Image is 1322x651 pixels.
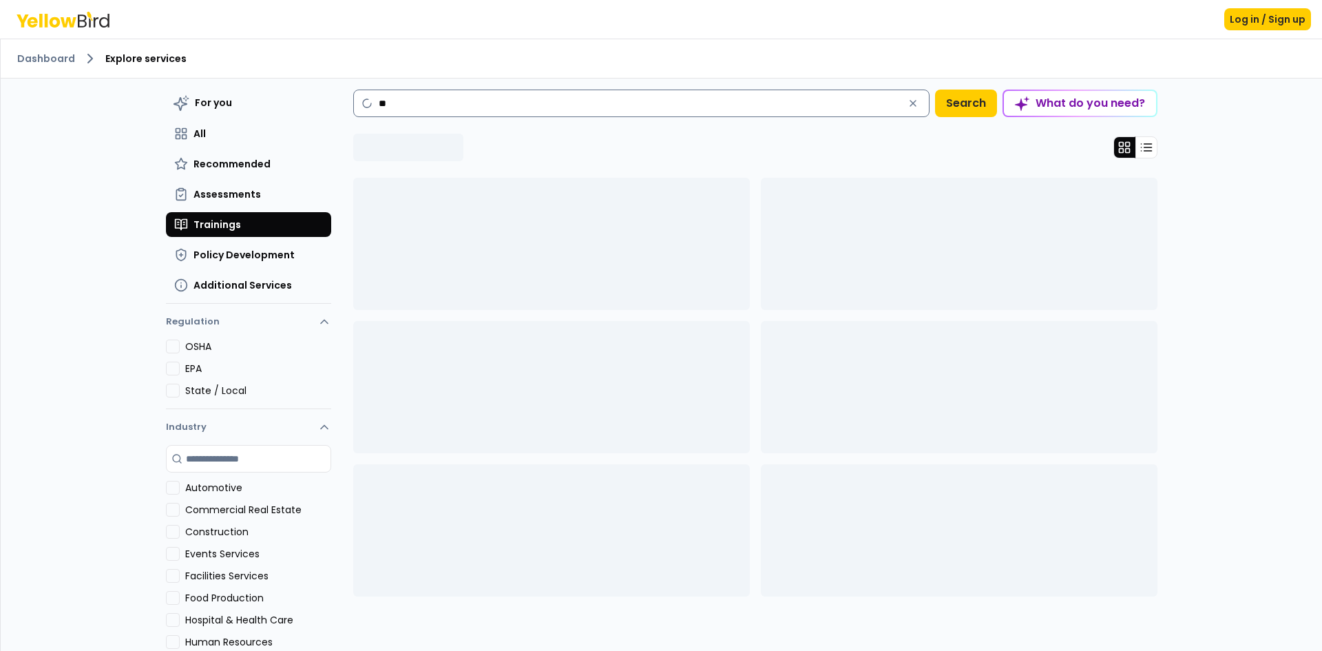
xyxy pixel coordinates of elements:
[17,52,75,65] a: Dashboard
[193,157,271,171] span: Recommended
[193,187,261,201] span: Assessments
[166,90,331,116] button: For you
[185,503,331,517] label: Commercial Real Estate
[166,212,331,237] button: Trainings
[185,340,331,353] label: OSHA
[166,121,331,146] button: All
[166,273,331,298] button: Additional Services
[193,248,295,262] span: Policy Development
[185,613,331,627] label: Hospital & Health Care
[185,481,331,495] label: Automotive
[185,547,331,561] label: Events Services
[185,569,331,583] label: Facilities Services
[193,218,241,231] span: Trainings
[185,384,331,397] label: State / Local
[166,182,331,207] button: Assessments
[166,309,331,340] button: Regulation
[185,525,331,539] label: Construction
[1224,8,1311,30] button: Log in / Sign up
[1004,91,1156,116] div: What do you need?
[193,127,206,141] span: All
[166,242,331,267] button: Policy Development
[935,90,997,117] button: Search
[105,52,187,65] span: Explore services
[166,152,331,176] button: Recommended
[185,591,331,605] label: Food Production
[1003,90,1157,117] button: What do you need?
[185,362,331,375] label: EPA
[185,635,331,649] label: Human Resources
[166,409,331,445] button: Industry
[166,340,331,409] div: Regulation
[17,50,1305,67] nav: breadcrumb
[195,96,232,110] span: For you
[193,278,292,292] span: Additional Services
